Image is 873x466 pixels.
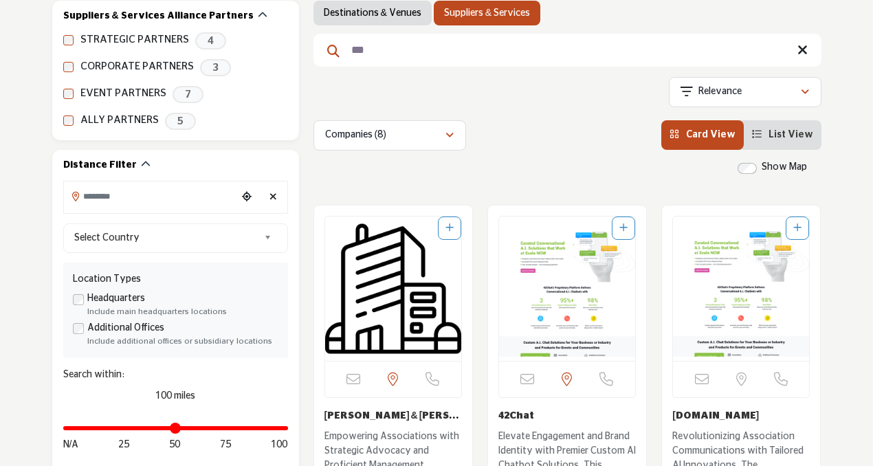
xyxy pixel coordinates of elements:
[87,291,145,306] label: Headquarters
[324,6,421,20] a: Destinations & Venues
[444,6,530,20] a: Suppliers & Services
[313,34,821,67] input: Search Keyword
[325,217,461,361] img: Penman & Winton Consulting
[63,438,79,452] span: N/A
[673,217,809,361] img: 42Chat.com
[670,130,736,140] a: View Card
[63,35,74,45] input: STRATEGIC PARTNERS checkbox
[698,85,742,99] p: Relevance
[325,129,386,142] p: Companies (8)
[220,438,231,452] span: 75
[762,160,807,175] label: Show Map
[661,120,744,150] li: Card View
[498,411,534,421] a: 42Chat
[445,223,454,233] a: Add To List
[263,183,283,212] div: Clear search location
[769,130,813,140] span: List View
[619,223,628,233] a: Add To List
[63,89,74,99] input: EVENT PARTNERS checkbox
[744,120,821,150] li: List View
[73,272,278,287] div: Location Types
[74,230,258,246] span: Select Country
[499,217,635,361] img: 42Chat
[271,438,287,452] span: 100
[672,408,810,423] h3: 42Chat.com
[672,411,759,421] a: [DOMAIN_NAME]
[63,115,74,126] input: ALLY PARTNERS checkbox
[63,368,288,382] div: Search within:
[673,217,809,361] a: Open Listing in new tab
[752,130,813,140] a: View List
[64,183,237,210] input: Search Location
[63,62,74,72] input: CORPORATE PARTNERS checkbox
[165,113,196,130] span: 5
[63,159,137,173] h2: Distance Filter
[80,59,194,75] label: CORPORATE PARTNERS
[63,10,254,23] h2: Suppliers & Services Alliance Partners
[793,223,802,233] a: Add To List
[195,32,226,49] span: 4
[686,130,736,140] span: Card View
[155,391,195,401] span: 100 miles
[498,408,636,423] h3: 42Chat
[669,77,821,107] button: Relevance
[325,217,461,361] a: Open Listing in new tab
[80,32,189,48] label: STRATEGIC PARTNERS
[200,59,231,76] span: 3
[499,217,635,361] a: Open Listing in new tab
[313,120,466,151] button: Companies (8)
[118,438,129,452] span: 25
[87,321,164,335] label: Additional Offices
[80,86,166,102] label: EVENT PARTNERS
[236,183,256,212] div: Choose your current location
[80,113,159,129] label: ALLY PARTNERS
[169,438,180,452] span: 50
[87,306,278,318] div: Include main headquarters locations
[324,408,462,423] h3: Penman & Winton Consulting
[173,86,203,103] span: 7
[87,335,278,348] div: Include additional offices or subsidiary locations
